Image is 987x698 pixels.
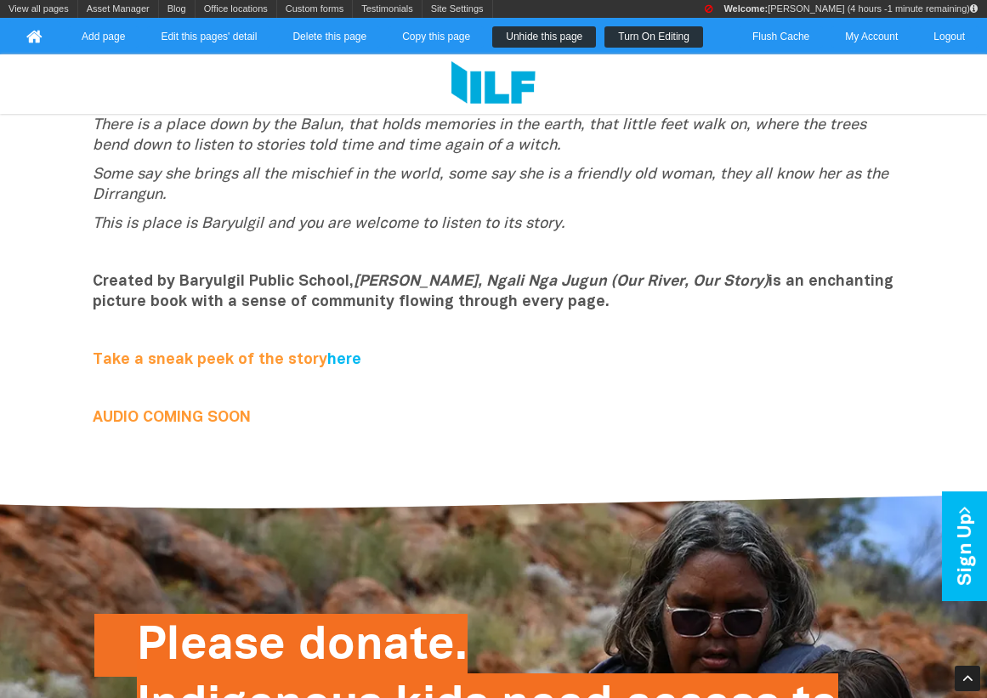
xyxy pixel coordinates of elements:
[739,26,823,48] a: Flush Cache
[279,26,380,48] a: Delete this page
[147,26,270,48] a: Edit this pages' detail
[93,353,361,367] b: Take a sneak peek of the story
[451,61,536,107] img: Logo
[93,275,893,309] b: Created by Baryulgil Public School, is an enchanting picture book with a sense of community flowi...
[970,4,978,14] i: Your IP: 1.156.72.154
[955,666,980,691] div: Scroll Back to Top
[93,118,866,153] i: There is a place down by the Balun, that holds memories in the earth, that little feet walk on, w...
[723,3,768,14] strong: Welcome:
[327,353,361,367] a: here
[723,3,978,14] span: [PERSON_NAME] (4 hours -1 minute remaining)
[93,217,565,231] i: This is place is Baryulgil and you are welcome to listen to its story.
[354,275,769,289] i: [PERSON_NAME], Ngali Nga Jugun (Our River, Our Story)
[604,26,703,48] a: Turn On Editing
[705,4,712,14] i: Search engines have been instructed NOT to index this page.
[831,26,911,48] a: My Account
[492,26,596,48] a: Unhide this page
[389,26,484,48] a: Copy this page
[93,167,888,202] i: Some say she brings all the mischief in the world, some say she is a friendly old woman, they all...
[68,26,139,48] a: Add page
[93,411,251,425] b: AUDIO COMING SOON
[920,26,978,48] a: Logout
